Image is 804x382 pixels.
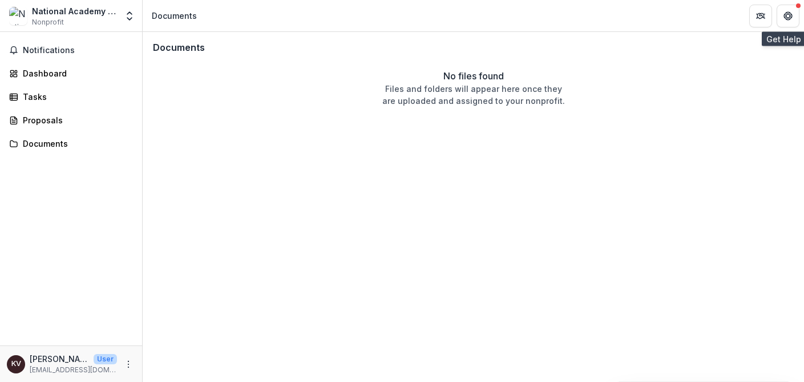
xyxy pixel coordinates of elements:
div: National Academy for State Health Policy (project of Center for Health Policy Development) [32,5,117,17]
button: More [122,357,135,371]
button: Open entity switcher [122,5,138,27]
p: No files found [443,69,504,83]
div: Documents [23,138,128,150]
nav: breadcrumb [147,7,201,24]
a: Dashboard [5,64,138,83]
button: Partners [749,5,772,27]
div: Tasks [23,91,128,103]
p: Files and folders will appear here once they are uploaded and assigned to your nonprofit. [382,83,565,107]
p: [EMAIL_ADDRESS][DOMAIN_NAME] [30,365,117,375]
a: Documents [5,134,138,153]
button: Get Help [777,5,799,27]
img: National Academy for State Health Policy (project of Center for Health Policy Development) [9,7,27,25]
p: User [94,354,117,364]
p: [PERSON_NAME] [30,353,89,365]
a: Proposals [5,111,138,130]
div: Proposals [23,114,128,126]
a: Tasks [5,87,138,106]
div: Dashboard [23,67,128,79]
div: Karen VanLandeghem [11,360,21,368]
h3: Documents [153,42,205,53]
span: Nonprofit [32,17,64,27]
div: Documents [152,10,197,22]
button: Notifications [5,41,138,59]
span: Notifications [23,46,133,55]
